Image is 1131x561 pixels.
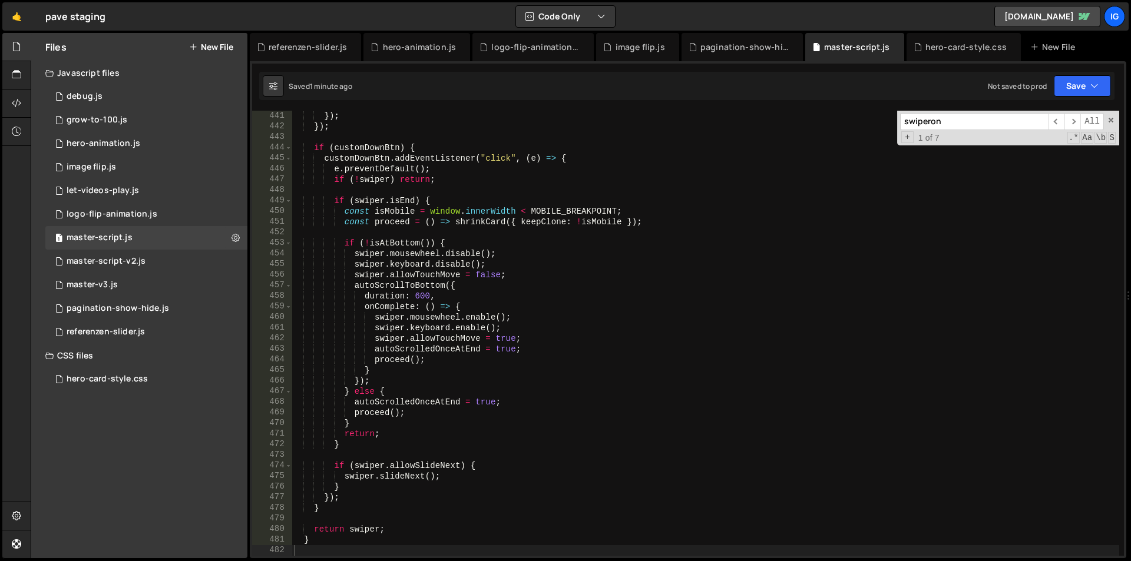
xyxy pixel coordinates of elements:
div: 459 [252,301,292,312]
div: CSS files [31,344,247,367]
div: hero-animation.js [67,138,140,149]
div: referenzen-slider.js [67,327,145,337]
div: hero-animation.js [383,41,457,53]
div: 468 [252,397,292,407]
span: 1 [55,234,62,244]
div: 467 [252,386,292,397]
div: 480 [252,524,292,535]
button: Save [1054,75,1111,97]
div: 463 [252,344,292,354]
div: 16760/45786.js [45,226,247,250]
div: 16760/45785.js [45,132,247,155]
div: 452 [252,227,292,238]
button: New File [189,42,233,52]
div: 16760/46741.js [45,155,247,179]
div: 444 [252,142,292,153]
div: debug.js [67,91,102,102]
div: 458 [252,291,292,301]
div: Javascript files [31,61,247,85]
div: 464 [252,354,292,365]
span: ​ [1064,113,1081,130]
div: hero-card-style.css [67,374,148,384]
div: pagination-show-hide.js [67,303,169,314]
div: pave staging [45,9,105,24]
div: 16760/46055.js [45,273,247,297]
div: 457 [252,280,292,291]
h2: Files [45,41,67,54]
div: 481 [252,535,292,545]
div: 453 [252,238,292,248]
div: 446 [252,164,292,174]
div: logo-flip-animation.js [491,41,580,53]
div: pagination-show-hide.js [700,41,789,53]
input: Search for [900,113,1048,130]
div: logo-flip-animation.js [67,209,157,220]
span: Search In Selection [1108,132,1116,144]
div: master-v3.js [67,280,118,290]
div: 451 [252,217,292,227]
span: ​ [1048,113,1064,130]
div: 16760/46602.js [45,85,247,108]
div: 465 [252,365,292,376]
div: 479 [252,513,292,524]
div: 16760/46600.js [45,297,247,320]
div: 478 [252,503,292,513]
div: master-script.js [67,233,133,243]
span: CaseSensitive Search [1081,132,1093,144]
div: master-script.js [824,41,890,53]
div: image flip.js [616,41,665,53]
div: 472 [252,439,292,450]
div: hero-card-style.css [925,41,1007,53]
div: let-videos-play.js [67,185,139,196]
div: 454 [252,248,292,259]
span: Whole Word Search [1094,132,1107,144]
div: 470 [252,418,292,429]
a: 🤙 [2,2,31,31]
div: 445 [252,153,292,164]
div: 16760/47295.js [45,320,247,344]
div: 16760/45784.css [45,367,247,391]
div: 475 [252,471,292,482]
div: Not saved to prod [988,81,1047,91]
div: 460 [252,312,292,323]
div: 461 [252,323,292,333]
div: 443 [252,132,292,142]
span: RegExp Search [1067,132,1080,144]
span: 1 of 7 [914,132,944,143]
div: 441 [252,111,292,121]
div: referenzen-slider.js [269,41,347,53]
div: grow-to-100.js [67,115,127,125]
button: Code Only [516,6,615,27]
div: 462 [252,333,292,344]
div: 449 [252,195,292,206]
div: 469 [252,407,292,418]
div: 474 [252,460,292,471]
div: 442 [252,121,292,132]
div: 16760/46375.js [45,203,247,226]
a: [DOMAIN_NAME] [994,6,1100,27]
div: master-script-v2.js [67,256,145,267]
div: 447 [252,174,292,185]
div: 16760/45980.js [45,250,247,273]
div: image flip.js [67,162,116,172]
div: 477 [252,492,292,503]
div: 476 [252,482,292,492]
span: Alt-Enter [1080,113,1104,130]
div: 448 [252,185,292,195]
div: 482 [252,545,292,556]
div: 16760/45783.js [45,108,247,132]
div: 456 [252,270,292,280]
div: 473 [252,450,292,460]
div: 455 [252,259,292,270]
span: Toggle Replace mode [901,131,914,143]
div: Saved [289,81,352,91]
div: 450 [252,206,292,217]
a: ig [1104,6,1125,27]
div: 16760/46836.js [45,179,247,203]
div: New File [1030,41,1080,53]
div: 466 [252,376,292,386]
div: 1 minute ago [310,81,352,91]
div: 471 [252,429,292,439]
